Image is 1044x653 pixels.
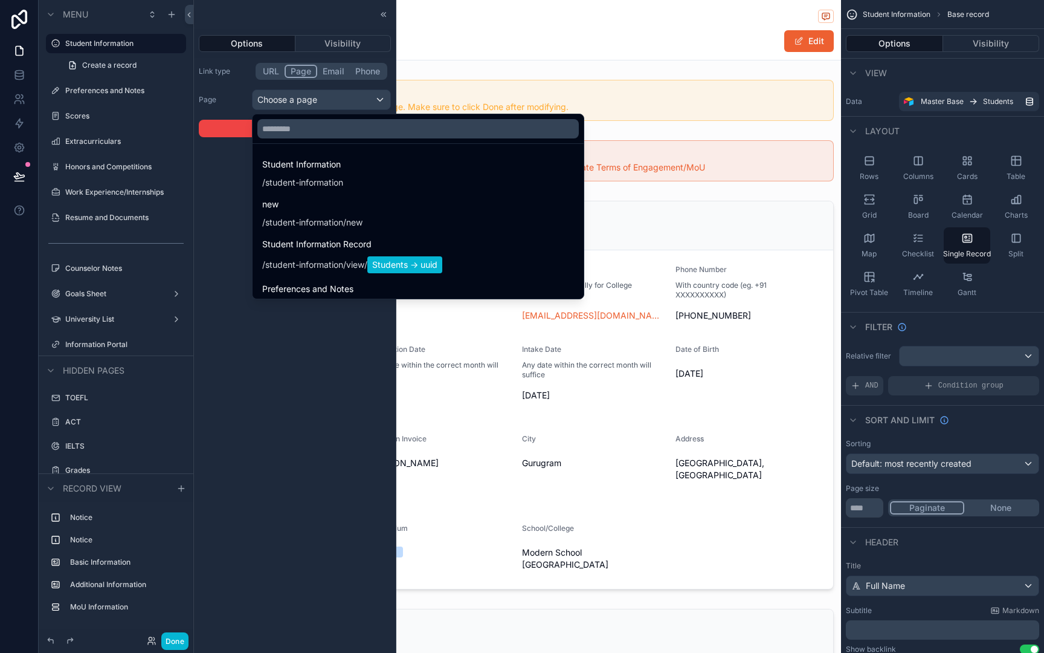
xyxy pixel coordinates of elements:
[944,189,990,225] button: Calendar
[262,216,265,229] span: /
[65,466,184,475] label: Grades
[983,97,1013,106] span: Students
[161,632,188,650] button: Done
[39,502,193,629] div: scrollable content
[846,453,1039,474] button: Default: most recently created
[265,216,343,229] span: student-information
[65,213,184,223] label: Resume and Documents
[947,10,989,19] span: Base record
[865,321,892,333] span: Filter
[902,249,934,259] span: Checklist
[410,259,418,270] span: ->
[866,580,905,592] span: Full Name
[846,620,1039,640] div: scrollable content
[65,289,167,299] label: Goals Sheet
[70,557,181,567] label: Basic Information
[70,602,181,612] label: MoU Information
[938,381,1004,391] span: Condition group
[921,97,964,106] span: Master Base
[65,137,184,146] label: Extracurriculars
[262,259,265,271] span: /
[65,441,184,451] a: IELTS
[265,177,343,189] span: student-information
[65,187,184,197] label: Work Experience/Internships
[865,125,900,137] span: Layout
[862,210,877,220] span: Grid
[65,39,179,48] label: Student Information
[895,227,941,264] button: Checklist
[262,177,265,189] span: /
[944,150,990,186] button: Cards
[895,266,941,302] button: Timeline
[846,606,872,616] label: Subtitle
[65,340,184,349] label: Information Portal
[846,189,892,225] button: Grid
[958,288,976,297] span: Gantt
[944,266,990,302] button: Gantt
[890,501,964,515] button: Paginate
[784,30,834,52] button: Edit
[904,97,913,106] img: Airtable Logo
[65,264,184,273] label: Counselor Notes
[346,259,364,271] span: view
[865,381,878,391] span: AND
[846,561,1039,571] label: Title
[943,249,991,259] span: Single Record
[70,513,181,522] label: Notice
[846,484,879,493] label: Page size
[262,237,442,252] span: Student Information Record
[993,227,1039,264] button: Split
[957,172,978,181] span: Cards
[65,86,184,96] a: Preferences and Notes
[865,67,887,79] span: View
[60,56,186,75] a: Create a record
[65,111,184,121] label: Scores
[262,157,343,172] span: Student Information
[943,35,1040,52] button: Visibility
[846,35,943,52] button: Options
[65,162,184,172] label: Honors and Competitions
[908,210,929,220] span: Board
[862,249,877,259] span: Map
[65,393,184,403] label: TOEFL
[367,256,442,273] span: Students uuid
[846,351,894,361] label: Relative filter
[65,314,167,324] label: University List
[865,536,898,548] span: Header
[846,97,894,106] label: Data
[903,172,933,181] span: Columns
[63,8,88,21] span: Menu
[993,189,1039,225] button: Charts
[262,282,357,296] span: Preferences and Notes
[944,227,990,264] button: Single Record
[899,92,1039,111] a: Master BaseStudents
[846,227,892,264] button: Map
[846,576,1039,596] button: Full Name
[65,417,184,427] label: ACT
[70,580,181,590] label: Additional Information
[343,259,346,271] span: /
[964,501,1037,515] button: None
[262,197,362,212] span: new
[1008,249,1023,259] span: Split
[82,60,137,70] span: Create a record
[895,150,941,186] button: Columns
[1007,172,1025,181] span: Table
[895,189,941,225] button: Board
[846,266,892,302] button: Pivot Table
[850,288,888,297] span: Pivot Table
[863,10,930,19] span: Student Information
[865,414,935,426] span: Sort And Limit
[851,458,971,469] span: Default: most recently created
